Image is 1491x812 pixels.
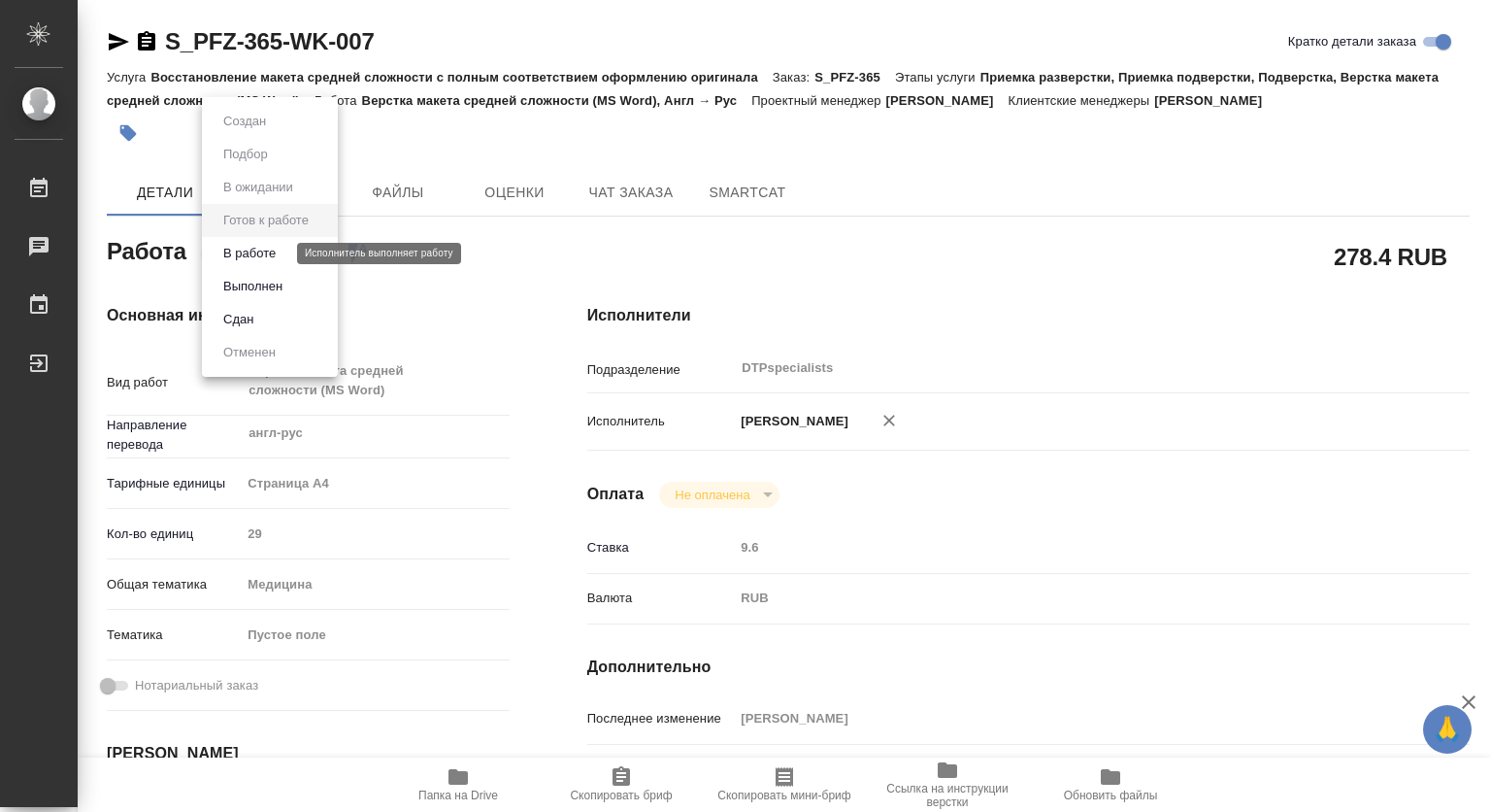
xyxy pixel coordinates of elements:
[217,243,282,264] button: В работе
[217,111,272,132] button: Создан
[217,309,259,330] button: Сдан
[217,177,299,198] button: В ожидании
[217,144,274,165] button: Подбор
[217,276,288,297] button: Выполнен
[217,342,282,363] button: Отменен
[217,210,315,231] button: Готов к работе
